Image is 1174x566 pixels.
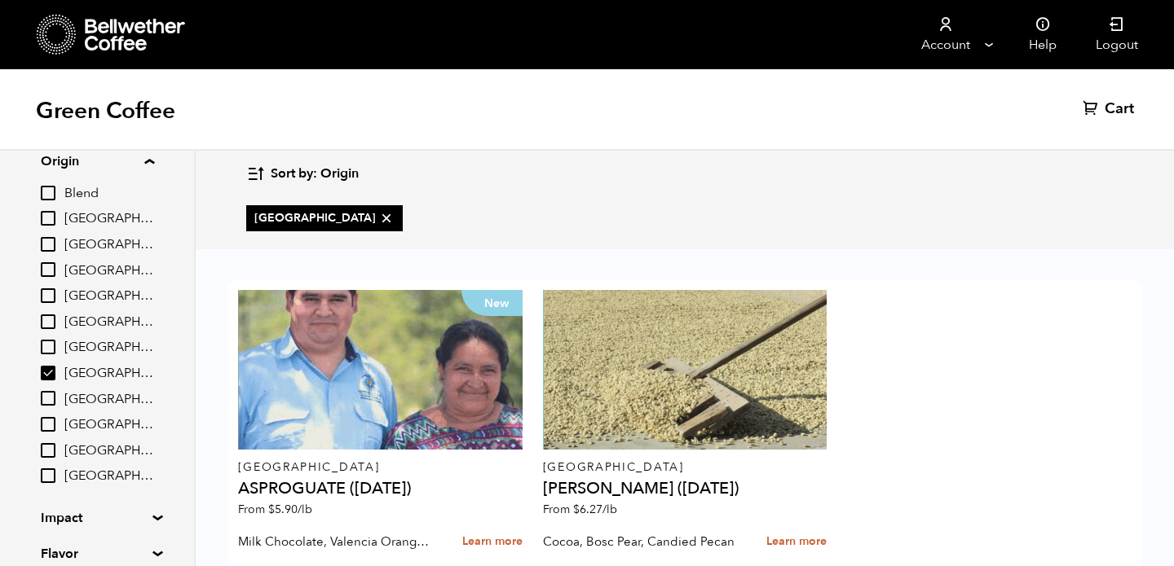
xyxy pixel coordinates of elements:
[1083,99,1138,119] a: Cart
[238,290,522,450] a: New
[64,391,154,409] span: [GEOGRAPHIC_DATA]
[41,340,55,354] input: [GEOGRAPHIC_DATA]
[64,210,154,228] span: [GEOGRAPHIC_DATA]
[64,416,154,434] span: [GEOGRAPHIC_DATA]
[41,288,55,303] input: [GEOGRAPHIC_DATA]
[64,365,154,383] span: [GEOGRAPHIC_DATA]
[36,96,175,125] h1: Green Coffee
[41,544,153,564] summary: Flavor
[462,524,523,559] a: Learn more
[41,237,55,252] input: [GEOGRAPHIC_DATA]
[41,508,153,528] summary: Impact
[41,366,55,380] input: [GEOGRAPHIC_DATA]
[461,290,523,316] p: New
[254,210,395,226] span: [GEOGRAPHIC_DATA]
[41,443,55,458] input: [GEOGRAPHIC_DATA]
[41,417,55,432] input: [GEOGRAPHIC_DATA]
[766,524,827,559] a: Learn more
[543,529,736,554] p: Cocoa, Bosc Pear, Candied Pecan
[271,165,359,183] span: Sort by: Origin
[246,155,359,193] button: Sort by: Origin
[543,502,617,517] span: From
[64,314,154,331] span: [GEOGRAPHIC_DATA]
[573,502,580,517] span: $
[268,502,275,517] span: $
[41,262,55,277] input: [GEOGRAPHIC_DATA]
[238,462,522,473] p: [GEOGRAPHIC_DATA]
[41,468,55,483] input: [GEOGRAPHIC_DATA]
[543,462,827,473] p: [GEOGRAPHIC_DATA]
[41,211,55,226] input: [GEOGRAPHIC_DATA]
[238,529,431,554] p: Milk Chocolate, Valencia Orange, Agave
[238,480,522,497] h4: ASPROGUATE ([DATE])
[268,502,312,517] bdi: 5.90
[41,391,55,406] input: [GEOGRAPHIC_DATA]
[238,502,312,517] span: From
[64,442,154,460] span: [GEOGRAPHIC_DATA]
[573,502,617,517] bdi: 6.27
[41,186,55,200] input: Blend
[41,314,55,329] input: [GEOGRAPHIC_DATA]
[64,339,154,357] span: [GEOGRAPHIC_DATA]
[64,287,154,305] span: [GEOGRAPHIC_DATA]
[41,151,154,171] summary: Origin
[543,480,827,497] h4: [PERSON_NAME] ([DATE])
[64,236,154,254] span: [GEOGRAPHIC_DATA]
[298,502,312,517] span: /lb
[64,467,154,485] span: [GEOGRAPHIC_DATA]
[1105,99,1134,119] span: Cart
[64,262,154,280] span: [GEOGRAPHIC_DATA]
[64,185,154,203] span: Blend
[602,502,617,517] span: /lb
